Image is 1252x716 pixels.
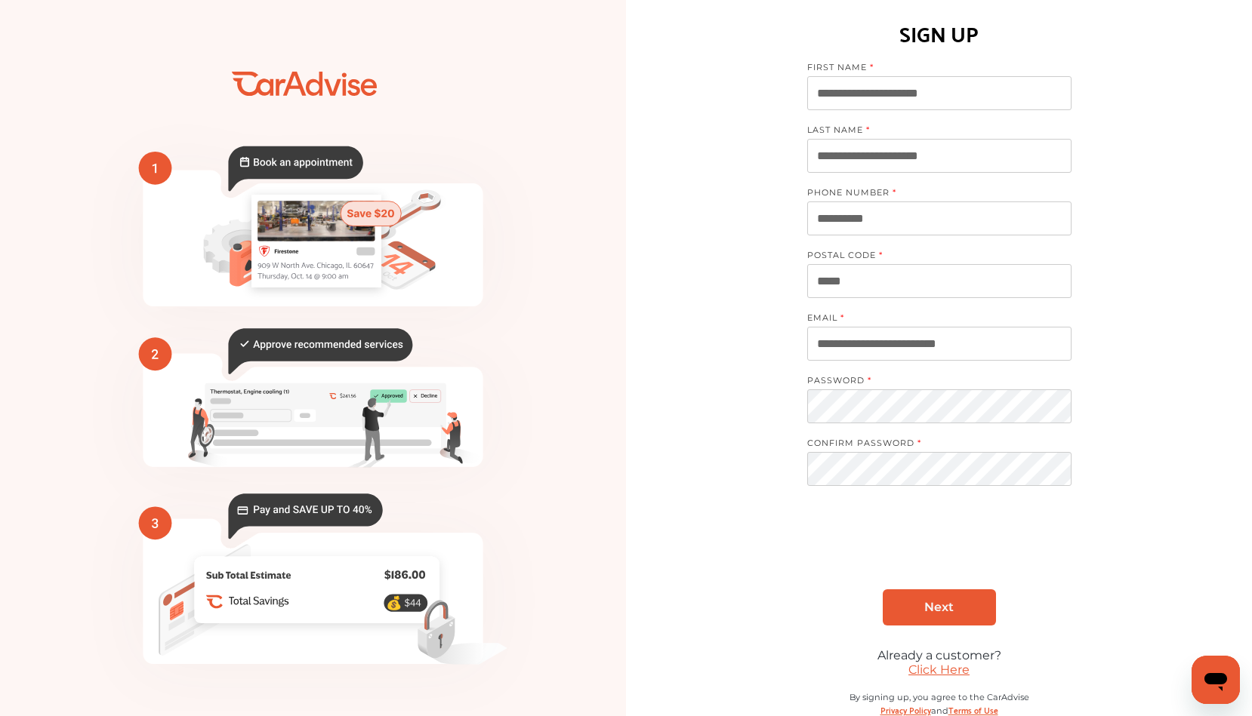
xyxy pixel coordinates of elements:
[883,589,996,625] a: Next
[807,648,1072,662] div: Already a customer?
[924,600,954,614] span: Next
[807,375,1056,389] label: PASSWORD
[1192,656,1240,704] iframe: Button to launch messaging window
[386,595,402,610] text: 💰
[908,662,970,677] a: Click Here
[807,62,1056,76] label: FIRST NAME
[807,187,1056,201] label: PHONE NUMBER
[807,438,1056,452] label: CONFIRM PASSWORD
[825,519,1054,578] iframe: reCAPTCHA
[807,312,1056,327] label: EMAIL
[807,250,1056,264] label: POSTAL CODE
[899,14,979,51] h1: SIGN UP
[807,124,1056,139] label: LAST NAME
